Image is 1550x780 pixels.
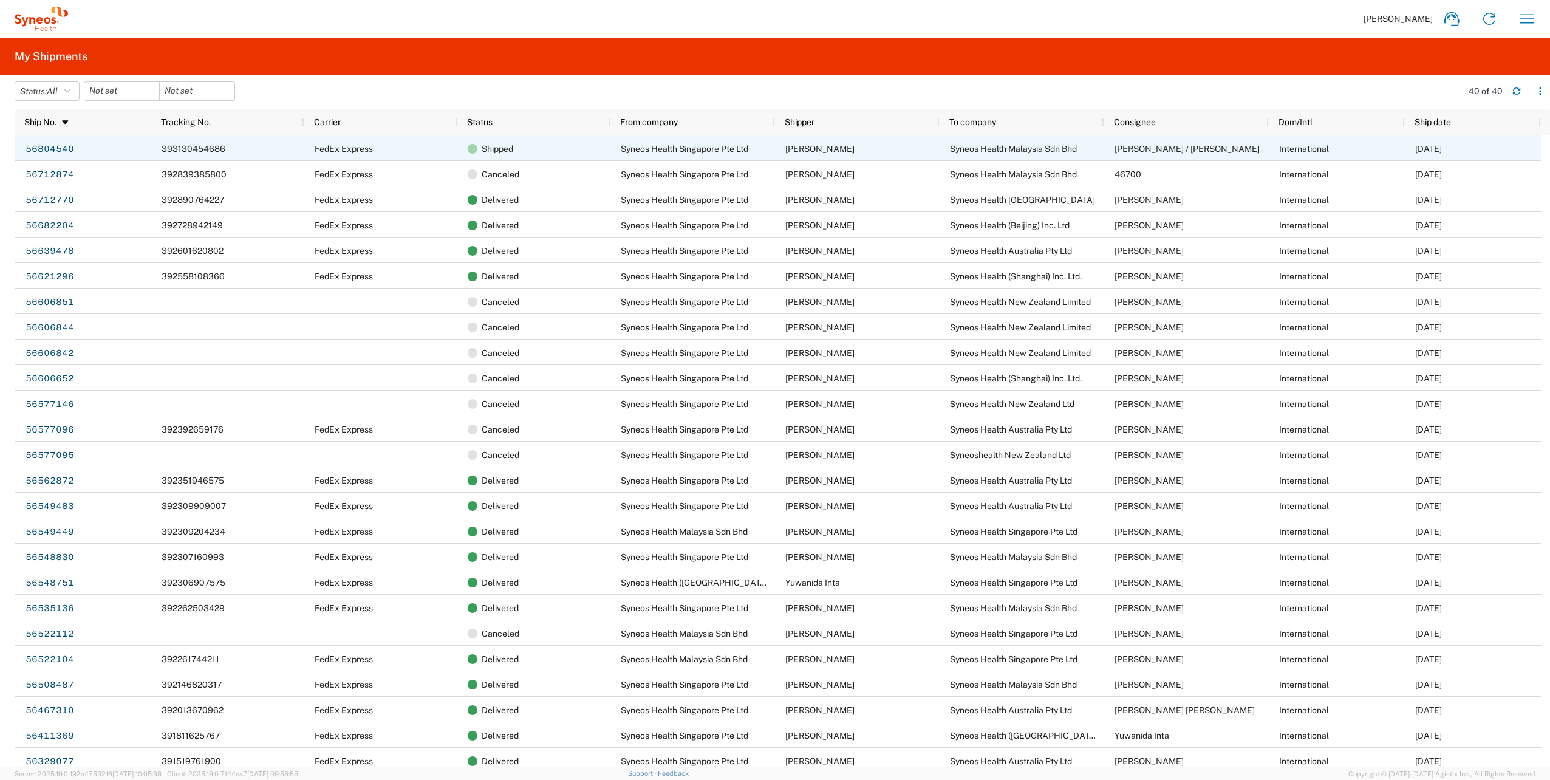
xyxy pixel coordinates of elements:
span: Tracking No. [161,117,211,127]
span: 08/18/2025 [1415,680,1442,689]
span: Arturo Medina [785,731,855,741]
span: Canceled [482,340,519,366]
span: FedEx Express [315,144,373,154]
span: International [1279,272,1329,281]
div: 40 of 40 [1469,86,1503,97]
span: Syneos Health New Zealand Limited [950,348,1091,358]
span: Syneos Health New Zealand [950,195,1095,205]
span: FedEx Express [315,603,373,613]
span: Ligia Cassales Chen [1115,705,1255,715]
span: Syneos Health Singapore Pte Ltd [950,578,1077,587]
span: Aviva Hu [1115,272,1184,281]
span: 08/20/2025 [1415,654,1442,664]
span: International [1279,629,1329,638]
span: 392558108366 [162,272,225,281]
span: Shipper [785,117,814,127]
span: To company [949,117,996,127]
span: 392392659176 [162,425,224,434]
span: International [1279,552,1329,562]
span: Canceled [482,162,519,187]
a: 56639478 [25,242,75,261]
span: FedEx Express [315,476,373,485]
span: Eugene Soon [785,654,855,664]
span: Amy Behrakis [1115,246,1184,256]
span: 08/25/2025 [1415,603,1442,613]
span: Shipped [482,136,513,162]
span: Syneos Health Malaysia Sdn Bhd [950,603,1077,613]
span: Arturo Medina [785,425,855,434]
span: 392146820317 [162,680,222,689]
span: Eugene Soon [785,629,855,638]
span: 08/20/2025 [1415,552,1442,562]
span: Syneos Health Australia Pty Ltd [950,756,1072,766]
a: 56411369 [25,727,75,746]
span: 392309909007 [162,501,226,511]
span: Syneos Health Singapore Pte Ltd [621,705,748,715]
span: Arturo Medina [785,705,855,715]
a: 56712770 [25,191,75,210]
span: Syneos Health Malaysia Sdn Bhd [950,680,1077,689]
span: Arturo Medina [785,756,855,766]
span: Arturo Medina [785,169,855,179]
span: Syneos Health (Thailand) Limited [621,578,801,587]
span: Delivered [482,672,519,697]
span: Syneos Health Singapore Pte Ltd [621,195,748,205]
span: Syneos Health Malaysia Sdn Bhd [950,144,1077,154]
span: Server: 2025.19.0-192a4753216 [15,770,162,778]
span: Mimi Ismail / Thean Heng Tan [1115,144,1260,154]
span: FedEx Express [315,756,373,766]
span: Ng Lee Tin [1115,680,1184,689]
span: International [1279,323,1329,332]
a: Support [628,770,658,777]
span: 392307160993 [162,552,224,562]
span: Sunny Wang [1115,221,1184,230]
a: 56562872 [25,471,75,491]
span: All [47,86,58,96]
span: Jemma Arnold [1115,323,1184,332]
span: From company [620,117,678,127]
span: Canceled [482,289,519,315]
span: Syneos Health Australia Pty Ltd [950,705,1072,715]
span: Siti Zurairah [1115,603,1184,613]
span: International [1279,399,1329,409]
span: International [1279,246,1329,256]
button: Status:All [15,81,80,101]
span: 392351946575 [162,476,224,485]
span: Yuwanida Inta [785,578,840,587]
span: Arturo Medina [785,297,855,307]
span: 08/22/2025 [1415,450,1442,460]
span: Delivered [482,646,519,672]
span: Syneos Health Singapore Pte Ltd [621,450,748,460]
span: Syneos Health Singapore Pte Ltd [621,144,748,154]
span: Syneos Health Australia Pty Ltd [950,501,1072,511]
a: 56329077 [25,752,75,771]
a: 56682204 [25,216,75,236]
span: Arturo Medina [785,450,855,460]
a: 56522104 [25,650,75,669]
span: Arturo Medina [1115,578,1184,587]
span: 392261744211 [162,654,219,664]
span: Canceled [482,391,519,417]
a: 56548830 [25,548,75,567]
span: International [1279,169,1329,179]
span: International [1279,705,1329,715]
span: 392309204234 [162,527,225,536]
span: Arturo Medina [785,399,855,409]
span: Syneos Health Australia Pty Ltd [950,246,1072,256]
span: 392306907575 [162,578,225,587]
a: 56577095 [25,446,75,465]
span: Delivered [482,570,519,595]
span: 392601620802 [162,246,224,256]
span: International [1279,297,1329,307]
span: FedEx Express [315,654,373,664]
span: Syneoshealth New Zealand Ltd [950,450,1071,460]
span: FedEx Express [315,425,373,434]
span: Syneos Health Singapore Pte Ltd [621,221,748,230]
span: Canceled [482,366,519,391]
span: International [1279,680,1329,689]
span: 08/22/2025 [1415,399,1442,409]
span: Syneos Health Singapore Pte Ltd [621,272,748,281]
span: Syneos Health Malaysia Sdn Bhd [950,169,1077,179]
span: Syneos Health Singapore Pte Ltd [950,629,1077,638]
span: Canceled [482,621,519,646]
